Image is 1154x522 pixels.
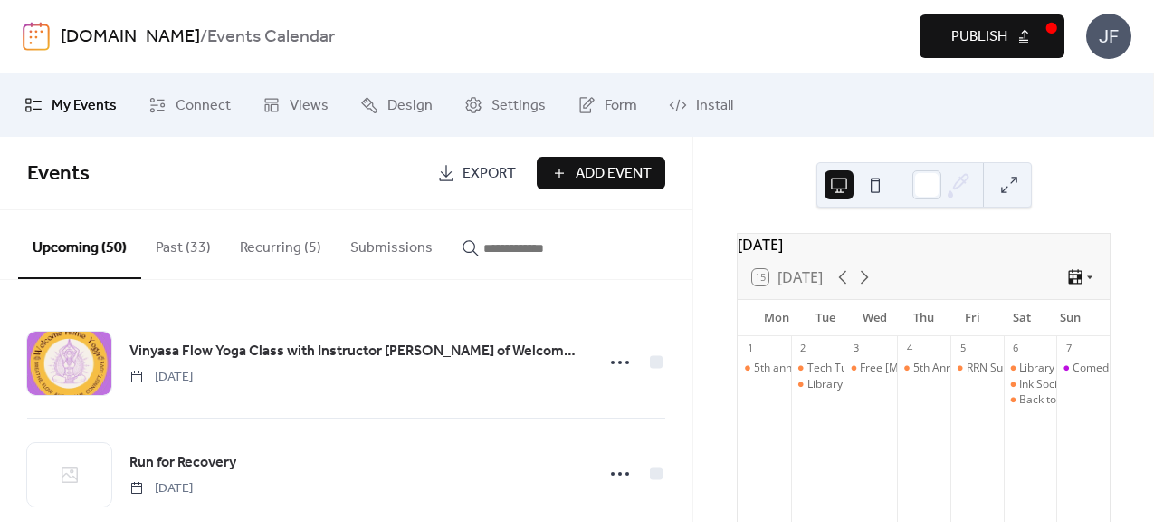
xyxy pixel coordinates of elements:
[141,210,225,277] button: Past (33)
[967,361,1044,376] div: RRN Super Sale
[752,300,801,336] div: Mon
[249,81,342,130] a: Views
[129,479,193,498] span: [DATE]
[135,81,244,130] a: Connect
[537,157,665,189] button: Add Event
[807,361,882,376] div: Tech Tuesdays
[920,14,1064,58] button: Publish
[913,361,1121,376] div: 5th Annual Monarchs Blessing Ceremony
[1019,377,1073,392] div: Ink Society
[564,81,651,130] a: Form
[129,452,236,474] span: Run for Recovery
[796,342,810,355] div: 2
[899,300,948,336] div: Thu
[791,361,844,376] div: Tech Tuesdays
[200,20,207,54] b: /
[696,95,733,117] span: Install
[225,210,336,277] button: Recurring (5)
[290,95,329,117] span: Views
[129,368,193,387] span: [DATE]
[743,342,757,355] div: 1
[424,157,529,189] a: Export
[738,234,1110,256] div: [DATE]
[451,81,559,130] a: Settings
[791,377,844,392] div: Library of Things
[1004,361,1057,376] div: Library of Things
[347,81,446,130] a: Design
[655,81,747,130] a: Install
[949,300,997,336] div: Fri
[27,154,90,194] span: Events
[897,361,950,376] div: 5th Annual Monarchs Blessing Ceremony
[52,95,117,117] span: My Events
[387,95,433,117] span: Design
[844,361,897,376] div: Free Covid-19 at-home testing kits
[950,361,1004,376] div: RRN Super Sale
[1062,342,1075,355] div: 7
[902,342,916,355] div: 4
[1004,377,1057,392] div: Ink Society
[491,95,546,117] span: Settings
[801,300,850,336] div: Tue
[129,340,584,363] a: Vinyasa Flow Yoga Class with Instructor [PERSON_NAME] of Welcome Home Yoga
[754,361,907,376] div: 5th annual [DATE] Celebration
[850,300,899,336] div: Wed
[576,163,652,185] span: Add Event
[1019,361,1103,376] div: Library of Things
[11,81,130,130] a: My Events
[860,361,1075,376] div: Free [MEDICAL_DATA] at-home testing kits
[1056,361,1110,376] div: Comedian Tyler Fowler at Island Resort and Casino Club 41
[129,341,584,362] span: Vinyasa Flow Yoga Class with Instructor [PERSON_NAME] of Welcome Home Yoga
[1004,392,1057,408] div: Back to School Open House
[207,20,335,54] b: Events Calendar
[951,26,1007,48] span: Publish
[463,163,516,185] span: Export
[997,300,1046,336] div: Sat
[18,210,141,279] button: Upcoming (50)
[176,95,231,117] span: Connect
[23,22,50,51] img: logo
[336,210,447,277] button: Submissions
[1086,14,1131,59] div: JF
[1046,300,1095,336] div: Sun
[605,95,637,117] span: Form
[1009,342,1023,355] div: 6
[129,451,236,475] a: Run for Recovery
[61,20,200,54] a: [DOMAIN_NAME]
[849,342,863,355] div: 3
[956,342,969,355] div: 5
[738,361,791,376] div: 5th annual Labor Day Celebration
[807,377,892,392] div: Library of Things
